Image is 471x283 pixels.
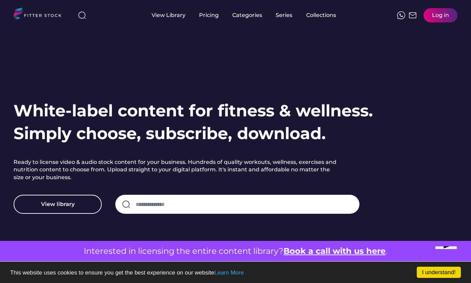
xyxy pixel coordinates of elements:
[276,12,293,19] div: Series
[122,200,130,208] img: search-normal.svg
[14,99,373,145] h1: White-label content for fitness & wellness. Simply choose, subscribe, download.
[397,11,405,19] img: meteor-icons_whatsapp%20%281%29.svg
[10,270,461,276] p: This website uses cookies to ensure you get the best experience on our website
[199,12,219,19] div: Pricing
[432,12,449,19] div: Log in
[14,195,102,214] button: View library
[409,11,417,19] img: Frame%2051.svg
[433,246,465,278] iframe: chat widget
[78,11,86,19] img: search-normal%203.svg
[152,12,185,19] div: View Library
[306,12,336,19] div: Collections
[417,267,461,278] a: I understand!
[283,246,386,256] a: Book a call with us here
[14,7,67,21] img: LOGO.svg
[214,269,244,276] a: Learn More
[232,12,262,19] div: Categories
[14,158,339,181] h2: Ready to license video & audio stock content for your business. Hundreds of quality workouts, wel...
[232,3,241,10] div: fvck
